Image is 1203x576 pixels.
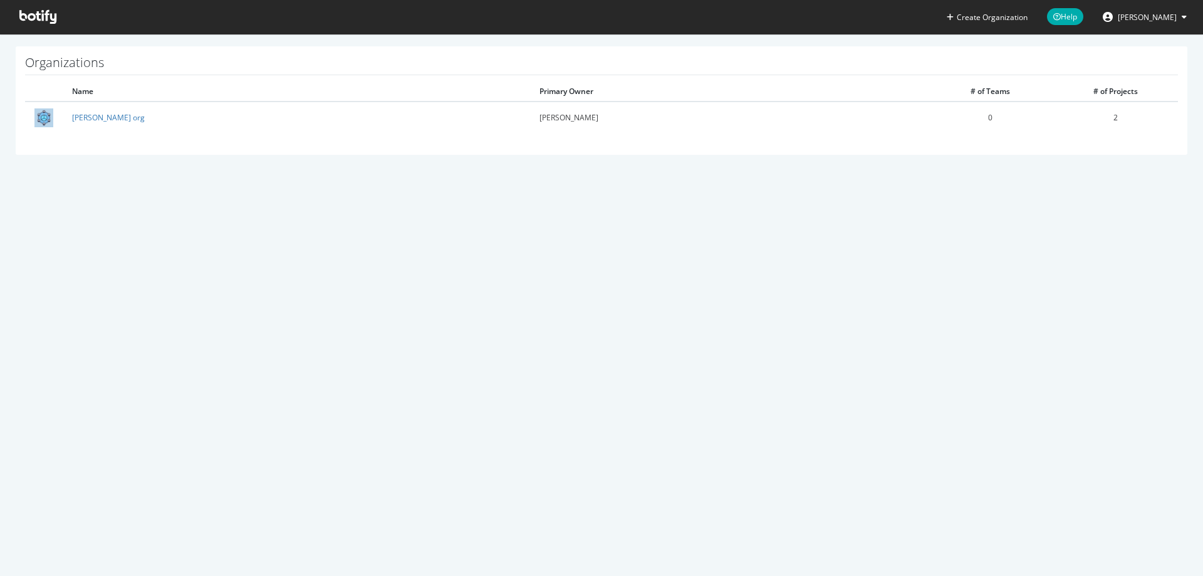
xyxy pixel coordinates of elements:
[530,81,927,102] th: Primary Owner
[1118,12,1177,23] span: Colleen Waters
[927,102,1053,133] td: 0
[1093,7,1197,27] button: [PERSON_NAME]
[72,112,145,123] a: [PERSON_NAME] org
[34,108,53,127] img: Steven Madden org
[1053,102,1178,133] td: 2
[946,11,1028,23] button: Create Organization
[63,81,530,102] th: Name
[25,56,1178,75] h1: Organizations
[927,81,1053,102] th: # of Teams
[1047,8,1083,25] span: Help
[1053,81,1178,102] th: # of Projects
[530,102,927,133] td: [PERSON_NAME]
